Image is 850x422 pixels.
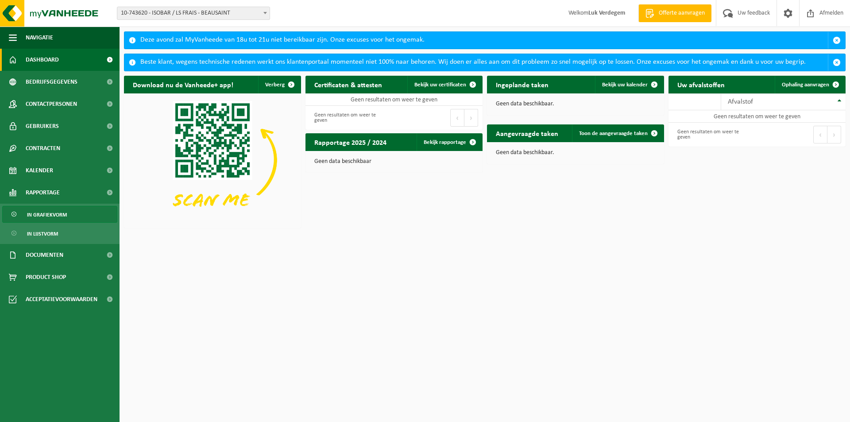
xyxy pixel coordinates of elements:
span: Offerte aanvragen [657,9,707,18]
span: In lijstvorm [27,225,58,242]
span: Verberg [265,82,285,88]
span: Contracten [26,137,60,159]
span: In grafiekvorm [27,206,67,223]
span: Ophaling aanvragen [782,82,829,88]
span: Gebruikers [26,115,59,137]
span: Bekijk uw certificaten [414,82,466,88]
span: Navigatie [26,27,53,49]
span: Bedrijfsgegevens [26,71,77,93]
div: Geen resultaten om weer te geven [673,125,753,144]
strong: Luk Verdegem [588,10,625,16]
span: Acceptatievoorwaarden [26,288,97,310]
div: Deze avond zal MyVanheede van 18u tot 21u niet bereikbaar zijn. Onze excuses voor het ongemak. [140,32,828,49]
h2: Certificaten & attesten [305,76,391,93]
a: Bekijk uw certificaten [407,76,482,93]
span: 10-743620 - ISOBAR / LS FRAIS - BEAUSAINT [117,7,270,19]
span: Contactpersonen [26,93,77,115]
p: Geen data beschikbaar. [496,150,655,156]
a: Bekijk rapportage [417,133,482,151]
h2: Uw afvalstoffen [668,76,734,93]
span: Rapportage [26,182,60,204]
td: Geen resultaten om weer te geven [305,93,483,106]
span: Bekijk uw kalender [602,82,648,88]
span: Toon de aangevraagde taken [579,131,648,136]
div: Geen resultaten om weer te geven [310,108,390,128]
span: Afvalstof [728,98,753,105]
td: Geen resultaten om weer te geven [668,110,846,123]
span: Documenten [26,244,63,266]
h2: Ingeplande taken [487,76,557,93]
button: Verberg [258,76,300,93]
div: Beste klant, wegens technische redenen werkt ons klantenportaal momenteel niet 100% naar behoren.... [140,54,828,71]
span: Dashboard [26,49,59,71]
a: In grafiekvorm [2,206,117,223]
a: Offerte aanvragen [638,4,711,22]
button: Next [827,126,841,143]
button: Next [464,109,478,127]
a: Ophaling aanvragen [775,76,845,93]
span: Product Shop [26,266,66,288]
a: Toon de aangevraagde taken [572,124,663,142]
span: 10-743620 - ISOBAR / LS FRAIS - BEAUSAINT [117,7,270,20]
a: Bekijk uw kalender [595,76,663,93]
button: Previous [813,126,827,143]
span: Kalender [26,159,53,182]
h2: Rapportage 2025 / 2024 [305,133,395,151]
h2: Download nu de Vanheede+ app! [124,76,242,93]
h2: Aangevraagde taken [487,124,567,142]
img: Download de VHEPlus App [124,93,301,226]
a: In lijstvorm [2,225,117,242]
button: Previous [450,109,464,127]
p: Geen data beschikbaar [314,159,474,165]
p: Geen data beschikbaar. [496,101,655,107]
